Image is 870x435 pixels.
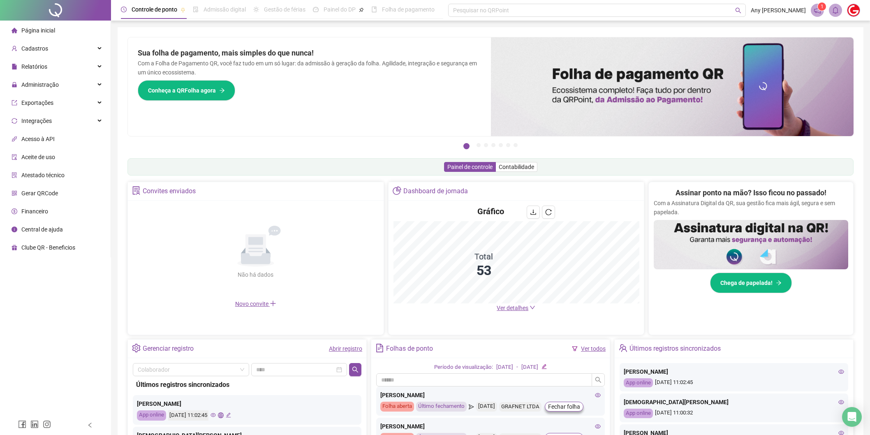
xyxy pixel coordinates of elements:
[132,344,141,352] span: setting
[469,402,474,412] span: send
[499,143,503,147] button: 5
[180,7,185,12] span: pushpin
[572,346,578,352] span: filter
[393,186,401,195] span: pie-chart
[530,209,537,215] span: download
[624,367,844,376] div: [PERSON_NAME]
[352,366,359,373] span: search
[403,184,468,198] div: Dashboard de jornada
[477,206,504,217] h4: Gráfico
[148,86,216,95] span: Conheça a QRFolha agora
[516,363,518,372] div: -
[21,190,58,197] span: Gerar QRCode
[138,59,481,77] p: Com a Folha de Pagamento QR, você faz tudo em um só lugar: da admissão à geração da folha. Agilid...
[43,420,51,428] span: instagram
[12,154,17,160] span: audit
[12,208,17,214] span: dollar
[21,244,75,251] span: Clube QR - Beneficios
[359,7,364,12] span: pushpin
[530,305,535,310] span: down
[235,301,276,307] span: Novo convite
[30,420,39,428] span: linkedin
[138,80,235,101] button: Conheça a QRFolha agora
[380,422,601,431] div: [PERSON_NAME]
[434,363,493,372] div: Período de visualização:
[720,278,773,287] span: Chega de papelada!
[497,305,528,311] span: Ver detalhes
[654,199,848,217] p: Com a Assinatura Digital da QR, sua gestão fica mais ágil, segura e sem papelada.
[491,37,854,136] img: banner%2F8d14a306-6205-4263-8e5b-06e9a85ad873.png
[629,342,721,356] div: Últimos registros sincronizados
[751,6,806,15] span: Any [PERSON_NAME]
[12,82,17,88] span: lock
[624,409,653,418] div: App online
[168,410,208,421] div: [DATE] 11:02:45
[463,143,470,149] button: 1
[132,186,141,195] span: solution
[270,300,276,307] span: plus
[21,27,55,34] span: Página inicial
[375,344,384,352] span: file-text
[211,412,216,418] span: eye
[21,154,55,160] span: Aceite de uso
[138,47,481,59] h2: Sua folha de pagamento, mais simples do que nunca!
[581,345,606,352] a: Ver todos
[624,409,844,418] div: [DATE] 11:00:32
[624,398,844,407] div: [DEMOGRAPHIC_DATA][PERSON_NAME]
[491,143,495,147] button: 4
[506,143,510,147] button: 6
[676,187,826,199] h2: Assinar ponto na mão? Isso ficou no passado!
[595,377,602,383] span: search
[497,305,535,311] a: Ver detalhes down
[204,6,246,13] span: Admissão digital
[12,190,17,196] span: qrcode
[548,402,580,411] span: Fechar folha
[499,402,541,412] div: GRAFNET LTDA
[595,423,601,429] span: eye
[654,220,848,269] img: banner%2F02c71560-61a6-44d4-94b9-c8ab97240462.png
[832,7,839,14] span: bell
[12,118,17,124] span: sync
[193,7,199,12] span: file-done
[545,402,583,412] button: Fechar folha
[21,172,65,178] span: Atestado técnico
[818,2,826,11] sup: 1
[21,63,47,70] span: Relatórios
[324,6,356,13] span: Painel do DP
[382,6,435,13] span: Folha de pagamento
[380,391,601,400] div: [PERSON_NAME]
[264,6,305,13] span: Gestão de férias
[735,7,741,14] span: search
[313,7,319,12] span: dashboard
[137,399,357,408] div: [PERSON_NAME]
[496,363,513,372] div: [DATE]
[253,7,259,12] span: sun
[521,363,538,372] div: [DATE]
[21,136,55,142] span: Acesso à API
[21,99,53,106] span: Exportações
[499,164,534,170] span: Contabilidade
[87,422,93,428] span: left
[12,100,17,106] span: export
[447,164,493,170] span: Painel de controle
[545,209,552,215] span: reload
[329,345,362,352] a: Abrir registro
[380,402,414,412] div: Folha aberta
[21,81,59,88] span: Administração
[371,7,377,12] span: book
[143,184,196,198] div: Convites enviados
[619,344,627,352] span: team
[136,379,358,390] div: Últimos registros sincronizados
[12,28,17,33] span: home
[838,369,844,375] span: eye
[218,412,223,418] span: global
[814,7,821,14] span: notification
[18,420,26,428] span: facebook
[132,6,177,13] span: Controle de ponto
[624,378,844,388] div: [DATE] 11:02:45
[137,410,166,421] div: App online
[776,280,782,286] span: arrow-right
[21,118,52,124] span: Integrações
[12,245,17,250] span: gift
[12,46,17,51] span: user-add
